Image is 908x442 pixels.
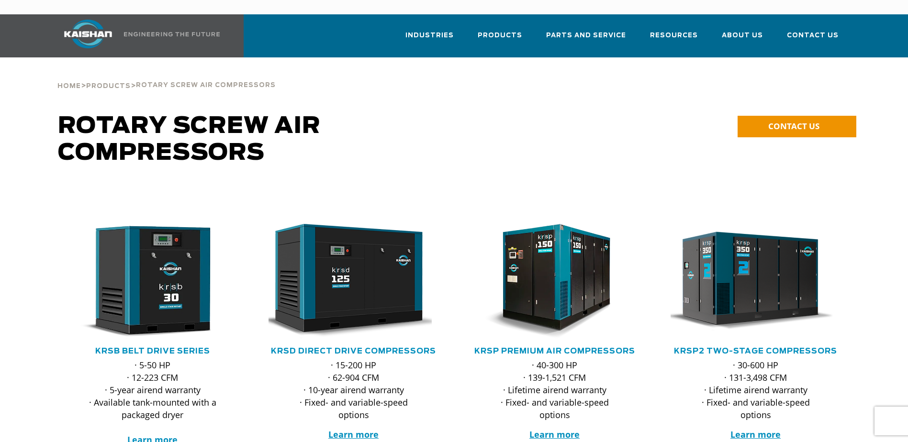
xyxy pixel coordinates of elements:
[546,23,626,55] a: Parts and Service
[328,429,379,440] a: Learn more
[722,23,763,55] a: About Us
[86,83,131,89] span: Products
[462,224,633,339] img: krsp150
[650,30,698,41] span: Resources
[124,32,220,36] img: Engineering the future
[52,20,124,48] img: kaishan logo
[52,14,222,57] a: Kaishan USA
[405,30,454,41] span: Industries
[690,359,822,421] p: · 30-600 HP · 131-3,498 CFM · Lifetime airend warranty · Fixed- and variable-speed options
[529,429,580,440] a: Learn more
[674,347,837,355] a: KRSP2 Two-Stage Compressors
[787,30,839,41] span: Contact Us
[478,23,522,55] a: Products
[67,224,238,339] div: krsb30
[58,115,321,165] span: Rotary Screw Air Compressors
[269,224,439,339] div: krsd125
[787,23,839,55] a: Contact Us
[663,224,834,339] img: krsp350
[489,359,621,421] p: · 40-300 HP · 139-1,521 CFM · Lifetime airend warranty · Fixed- and variable-speed options
[60,224,231,339] img: krsb30
[478,30,522,41] span: Products
[271,347,436,355] a: KRSD Direct Drive Compressors
[738,116,856,137] a: CONTACT US
[546,30,626,41] span: Parts and Service
[57,81,81,90] a: Home
[57,83,81,89] span: Home
[288,359,420,421] p: · 15-200 HP · 62-904 CFM · 10-year airend warranty · Fixed- and variable-speed options
[405,23,454,55] a: Industries
[650,23,698,55] a: Resources
[57,57,276,94] div: > >
[261,224,432,339] img: krsd125
[86,81,131,90] a: Products
[95,347,210,355] a: KRSB Belt Drive Series
[470,224,640,339] div: krsp150
[768,121,819,132] span: CONTACT US
[474,347,635,355] a: KRSP Premium Air Compressors
[671,224,841,339] div: krsp350
[136,82,276,88] span: Rotary Screw Air Compressors
[722,30,763,41] span: About Us
[730,429,781,440] a: Learn more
